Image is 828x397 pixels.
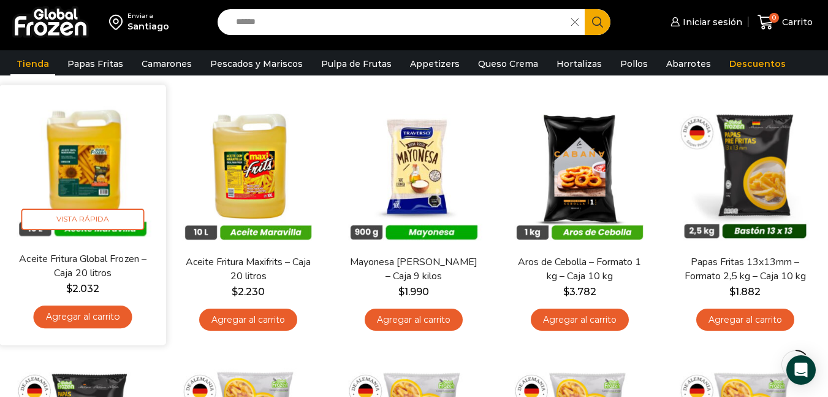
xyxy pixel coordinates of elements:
a: Hortalizas [550,52,608,75]
bdi: 1.990 [398,286,429,298]
span: $ [232,286,238,298]
bdi: 2.032 [66,283,99,295]
div: Santiago [127,20,169,33]
a: Papas Fritas [61,52,129,75]
a: Abarrotes [660,52,717,75]
a: Appetizers [404,52,466,75]
a: Pulpa de Frutas [315,52,398,75]
a: Pollos [614,52,654,75]
a: Camarones [135,52,198,75]
a: Agregar al carrito: “Aros de Cebolla - Formato 1 kg - Caja 10 kg” [531,309,629,331]
a: Mayonesa [PERSON_NAME] – Caja 9 kilos [348,255,480,283]
a: Descuentos [723,52,792,75]
span: $ [563,286,569,298]
span: Iniciar sesión [680,16,742,28]
a: Pescados y Mariscos [204,52,309,75]
a: Aceite Fritura Global Frozen – Caja 20 litros [16,252,150,281]
button: Search button [585,9,610,35]
a: Agregar al carrito: “Aceite Fritura Maxifrits - Caja 20 litros” [199,309,297,331]
div: Open Intercom Messenger [786,355,816,385]
span: $ [398,286,405,298]
a: Agregar al carrito: “Mayonesa Traverso - Caja 9 kilos” [365,309,463,331]
a: Aros de Cebolla – Formato 1 kg – Caja 10 kg [514,255,646,283]
span: $ [729,286,735,298]
span: Carrito [779,16,813,28]
span: $ [66,283,72,295]
bdi: 1.882 [729,286,761,298]
div: Enviar a [127,12,169,20]
a: Queso Crema [472,52,544,75]
span: Vista Rápida [21,209,145,230]
a: Tienda [10,52,55,75]
a: Iniciar sesión [667,10,742,34]
a: 0 Carrito [754,8,816,37]
a: Papas Fritas 13x13mm – Formato 2,5 kg – Caja 10 kg [679,255,811,283]
bdi: 3.782 [563,286,596,298]
a: Agregar al carrito: “Papas Fritas 13x13mm - Formato 2,5 kg - Caja 10 kg” [696,309,794,331]
span: 0 [769,13,779,23]
a: Agregar al carrito: “Aceite Fritura Global Frozen – Caja 20 litros” [34,306,132,329]
bdi: 2.230 [232,286,265,298]
img: address-field-icon.svg [109,12,127,33]
a: Aceite Fritura Maxifrits – Caja 20 litros [182,255,314,283]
